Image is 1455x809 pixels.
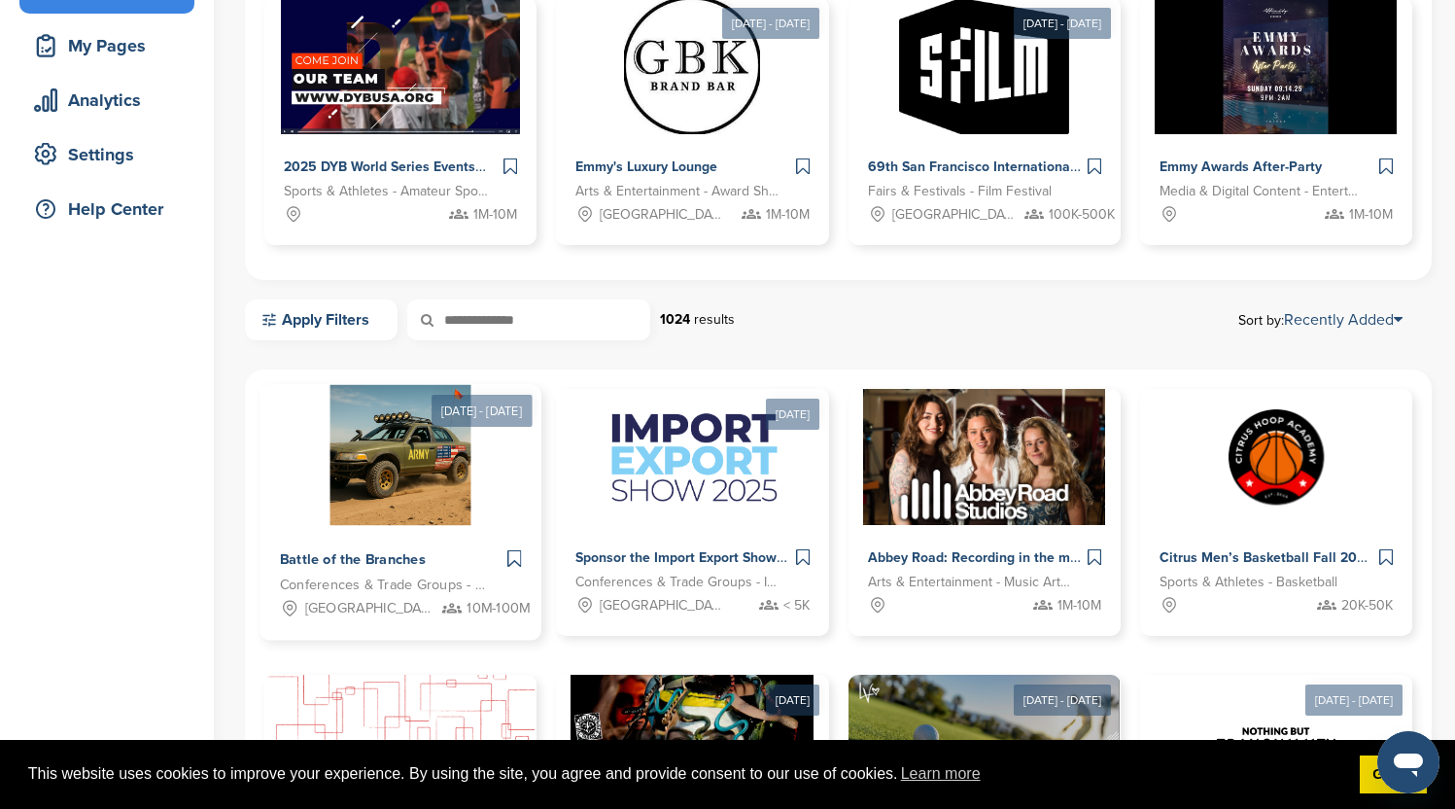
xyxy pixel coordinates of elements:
[589,389,797,525] img: Sponsorpitch &
[660,311,690,328] strong: 1024
[260,353,541,641] a: [DATE] - [DATE] Sponsorpitch & Battle of the Branches Conferences & Trade Groups - Entertainment ...
[29,28,194,63] div: My Pages
[284,181,488,202] span: Sports & Athletes - Amateur Sports Leagues
[766,399,819,430] div: [DATE]
[330,385,471,526] img: Sponsorpitch &
[1160,572,1337,593] span: Sports & Athletes - Basketball
[575,572,779,593] span: Conferences & Trade Groups - Industrial Conference
[1208,389,1344,525] img: Sponsorpitch &
[575,158,717,175] span: Emmy's Luxury Lounge
[1238,312,1403,328] span: Sort by:
[1014,8,1111,39] div: [DATE] - [DATE]
[467,598,530,620] span: 10M-100M
[1284,310,1403,330] a: Recently Added
[600,595,727,616] span: [GEOGRAPHIC_DATA]
[600,204,727,226] span: [GEOGRAPHIC_DATA], [GEOGRAPHIC_DATA]
[766,204,810,226] span: 1M-10M
[868,549,1183,566] span: Abbey Road: Recording in the most famous studio
[1160,549,1423,566] span: Citrus Men’s Basketball Fall 2025 League
[473,204,517,226] span: 1M-10M
[868,181,1052,202] span: Fairs & Festivals - Film Festival
[28,759,1344,789] span: This website uses cookies to improve your experience. By using the site, you agree and provide co...
[29,137,194,172] div: Settings
[892,204,1020,226] span: [GEOGRAPHIC_DATA], [GEOGRAPHIC_DATA]
[1341,595,1393,616] span: 20K-50K
[1057,595,1101,616] span: 1M-10M
[868,572,1072,593] span: Arts & Entertainment - Music Artist - Rock
[19,187,194,231] a: Help Center
[766,685,819,716] div: [DATE]
[868,158,1159,175] span: 69th San Francisco International Film Festival
[19,132,194,177] a: Settings
[1049,204,1115,226] span: 100K-500K
[1349,204,1393,226] span: 1M-10M
[898,759,984,789] a: learn more about cookies
[575,181,779,202] span: Arts & Entertainment - Award Show
[280,575,492,597] span: Conferences & Trade Groups - Entertainment
[29,83,194,118] div: Analytics
[556,358,828,636] a: [DATE] Sponsorpitch & Sponsor the Import Export Show 2025 Conferences & Trade Groups - Industrial...
[29,192,194,227] div: Help Center
[783,595,810,616] span: < 5K
[284,158,475,175] span: 2025 DYB World Series Events
[575,549,814,566] span: Sponsor the Import Export Show 2025
[245,299,398,340] a: Apply Filters
[1014,685,1111,716] div: [DATE] - [DATE]
[1377,731,1439,793] iframe: Button to launch messaging window, conversation in progress
[305,598,437,620] span: [GEOGRAPHIC_DATA], [GEOGRAPHIC_DATA], [US_STATE][GEOGRAPHIC_DATA], [GEOGRAPHIC_DATA], [GEOGRAPHIC...
[1160,181,1364,202] span: Media & Digital Content - Entertainment
[849,389,1121,636] a: Sponsorpitch & Abbey Road: Recording in the most famous studio Arts & Entertainment - Music Artis...
[1360,756,1427,794] a: dismiss cookie message
[432,395,533,427] div: [DATE] - [DATE]
[1305,685,1403,716] div: [DATE] - [DATE]
[280,551,426,569] span: Battle of the Branches
[694,311,735,328] span: results
[19,78,194,123] a: Analytics
[1160,158,1322,175] span: Emmy Awards After-Party
[722,8,819,39] div: [DATE] - [DATE]
[1140,389,1412,636] a: Sponsorpitch & Citrus Men’s Basketball Fall 2025 League Sports & Athletes - Basketball 20K-50K
[19,23,194,68] a: My Pages
[863,389,1105,525] img: Sponsorpitch &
